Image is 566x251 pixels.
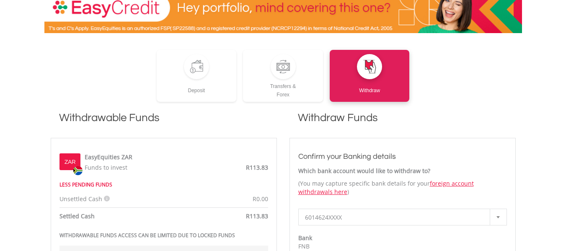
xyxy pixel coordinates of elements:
[157,79,237,95] div: Deposit
[246,212,268,220] span: R113.83
[59,195,102,203] span: Unsettled Cash
[73,166,83,175] img: zar.png
[157,50,237,102] a: Deposit
[289,110,516,134] h1: Withdraw Funds
[85,163,127,171] span: Funds to invest
[243,50,323,102] a: Transfers &Forex
[65,158,75,166] label: ZAR
[298,151,507,163] h3: Confirm your Banking details
[253,195,268,203] span: R0.00
[298,179,507,196] p: (You may capture specific bank details for your )
[59,232,235,239] strong: WITHDRAWABLE FUNDS ACCESS CAN BE LIMITED DUE TO LOCKED FUNDS
[246,163,268,171] span: R113.83
[298,234,312,242] strong: Bank
[243,79,323,99] div: Transfers & Forex
[298,242,310,250] span: FNB
[51,110,277,134] h1: Withdrawable Funds
[330,50,410,102] a: Withdraw
[330,79,410,95] div: Withdraw
[298,179,474,196] a: foreign account withdrawals here
[59,212,95,220] strong: Settled Cash
[305,209,488,226] span: 6014624XXXX
[59,181,112,188] strong: LESS PENDING FUNDS
[298,167,430,175] strong: Which bank account would like to withdraw to?
[85,153,132,161] label: EasyEquities ZAR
